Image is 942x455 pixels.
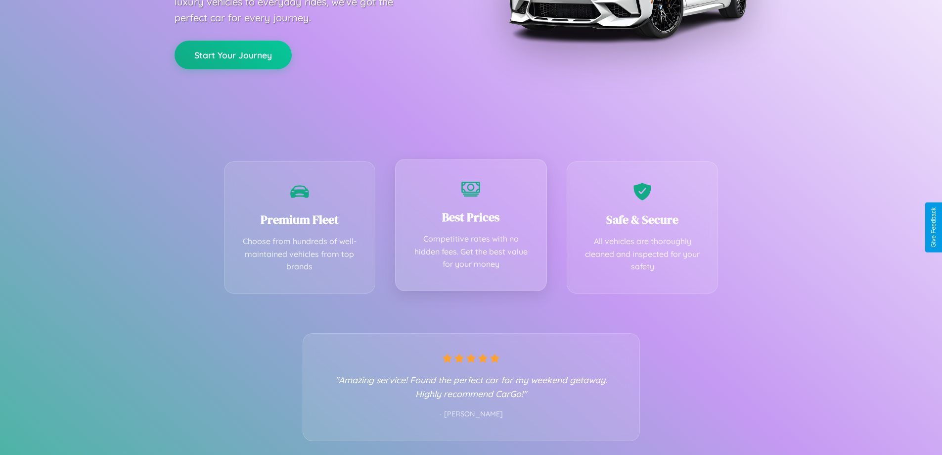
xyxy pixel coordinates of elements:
p: "Amazing service! Found the perfect car for my weekend getaway. Highly recommend CarGo!" [323,373,620,401]
p: Choose from hundreds of well-maintained vehicles from top brands [239,235,360,273]
p: Competitive rates with no hidden fees. Get the best value for your money [410,233,532,271]
p: - [PERSON_NAME] [323,408,620,421]
h3: Premium Fleet [239,211,360,228]
button: Start Your Journey [175,41,292,69]
p: All vehicles are thoroughly cleaned and inspected for your safety [582,235,703,273]
div: Give Feedback [930,207,937,248]
h3: Best Prices [410,209,532,225]
h3: Safe & Secure [582,211,703,228]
